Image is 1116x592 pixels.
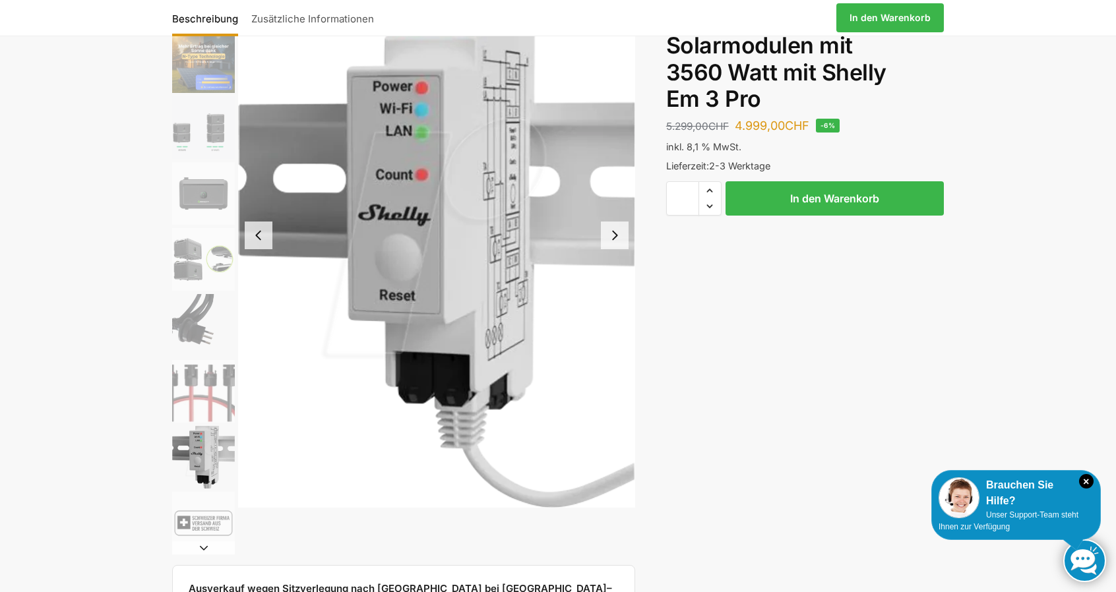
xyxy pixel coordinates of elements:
img: shelly [172,426,235,488]
span: CHF [785,119,809,133]
span: Increase quantity [699,182,721,199]
li: 3 / 9 [169,94,235,160]
span: Reduce quantity [699,198,721,215]
li: 5 / 9 [169,226,235,292]
img: Maerz-2025-12_41_06-png [172,492,235,554]
img: growatt-noah2000-lifepo4-batteriemodul-2048wh-speicher-fuer-balkonkraftwerk [172,162,235,225]
button: Next slide [172,541,235,554]
span: -6% [816,119,840,133]
img: solakon-balkonkraftwerk-890-800w-2-x-445wp-module-growatt-neo-800m-x-growatt-noah-2000-schuko-kab... [172,30,235,93]
button: Previous slide [245,222,272,249]
li: 6 / 9 [169,292,235,358]
img: Customer service [939,477,979,518]
i: Schließen [1079,474,1094,488]
li: 2 / 9 [169,28,235,94]
span: Lieferzeit: [666,160,770,171]
bdi: 5.299,00 [666,120,729,133]
bdi: 4.999,00 [735,119,809,133]
div: Brauchen Sie Hilfe? [939,477,1094,509]
img: Anschlusskabel-3meter_schweizer-stecker [172,294,235,357]
li: 8 / 9 [169,424,235,490]
span: CHF [708,120,729,133]
img: Anschlusskabel_MC4 [172,360,235,423]
button: In den Warenkorb [726,181,944,216]
span: inkl. 8,1 % MwSt. [666,141,741,152]
a: Beschreibung [172,2,245,34]
button: Next slide [601,222,629,249]
span: Unser Support-Team steht Ihnen zur Verfügung [939,510,1078,531]
input: Produktmenge [666,181,699,216]
span: 2-3 Werktage [709,160,770,171]
li: 9 / 9 [169,490,235,556]
a: Zusätzliche Informationen [245,2,381,34]
img: Growatt-NOAH-2000-flexible-erweiterung [172,96,235,159]
img: Noah_Growatt_2000 [172,228,235,291]
iframe: Sicherer Rahmen für schnelle Bezahlvorgänge [664,223,946,260]
a: In den Warenkorb [836,3,944,32]
li: 4 / 9 [169,160,235,226]
li: 7 / 9 [169,358,235,424]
